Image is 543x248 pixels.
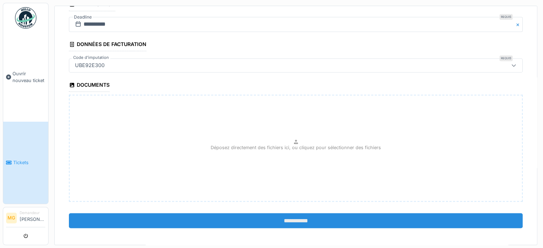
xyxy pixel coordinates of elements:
[15,7,36,29] img: Badge_color-CXgf-gQk.svg
[12,70,45,84] span: Ouvrir nouveau ticket
[72,61,107,69] div: UBE92E300
[3,32,48,122] a: Ouvrir nouveau ticket
[3,122,48,204] a: Tickets
[69,80,110,92] div: Documents
[211,144,381,151] p: Déposez directement des fichiers ici, ou cliquez pour sélectionner des fichiers
[73,13,92,21] label: Deadline
[6,210,45,227] a: MG Demandeur[PERSON_NAME]
[20,210,45,216] div: Demandeur
[13,159,45,166] span: Tickets
[515,17,523,32] button: Close
[6,213,17,223] li: MG
[20,210,45,226] li: [PERSON_NAME]
[499,55,513,61] div: Requis
[69,39,146,51] div: Données de facturation
[72,55,110,61] label: Code d'imputation
[499,14,513,20] div: Requis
